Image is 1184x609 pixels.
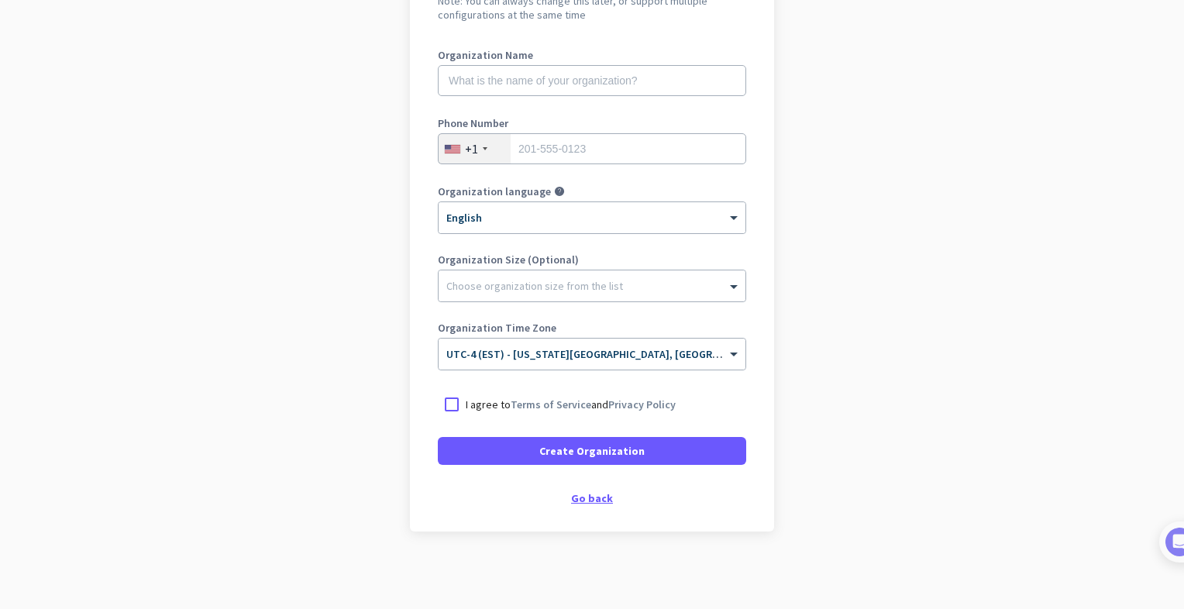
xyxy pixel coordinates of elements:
button: Create Organization [438,437,746,465]
label: Organization Size (Optional) [438,254,746,265]
i: help [554,186,565,197]
a: Privacy Policy [608,397,676,411]
p: I agree to and [466,397,676,412]
input: What is the name of your organization? [438,65,746,96]
a: Terms of Service [511,397,591,411]
label: Phone Number [438,118,746,129]
label: Organization language [438,186,551,197]
span: Create Organization [539,443,645,459]
div: +1 [465,141,478,157]
input: 201-555-0123 [438,133,746,164]
label: Organization Time Zone [438,322,746,333]
label: Organization Name [438,50,746,60]
div: Go back [438,493,746,504]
